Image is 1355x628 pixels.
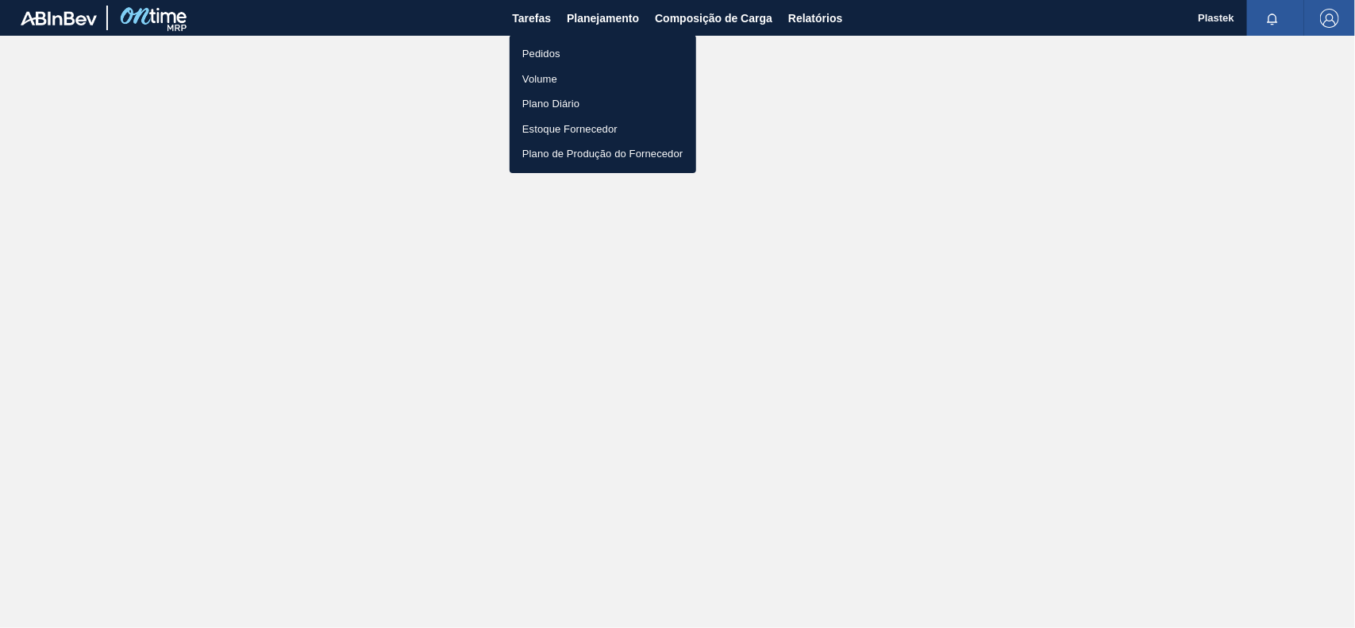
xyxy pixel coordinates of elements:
a: Estoque Fornecedor [510,117,696,142]
a: Plano Diário [510,91,696,117]
a: Plano de Produção do Fornecedor [510,141,696,167]
a: Volume [510,67,696,92]
a: Pedidos [510,41,696,67]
